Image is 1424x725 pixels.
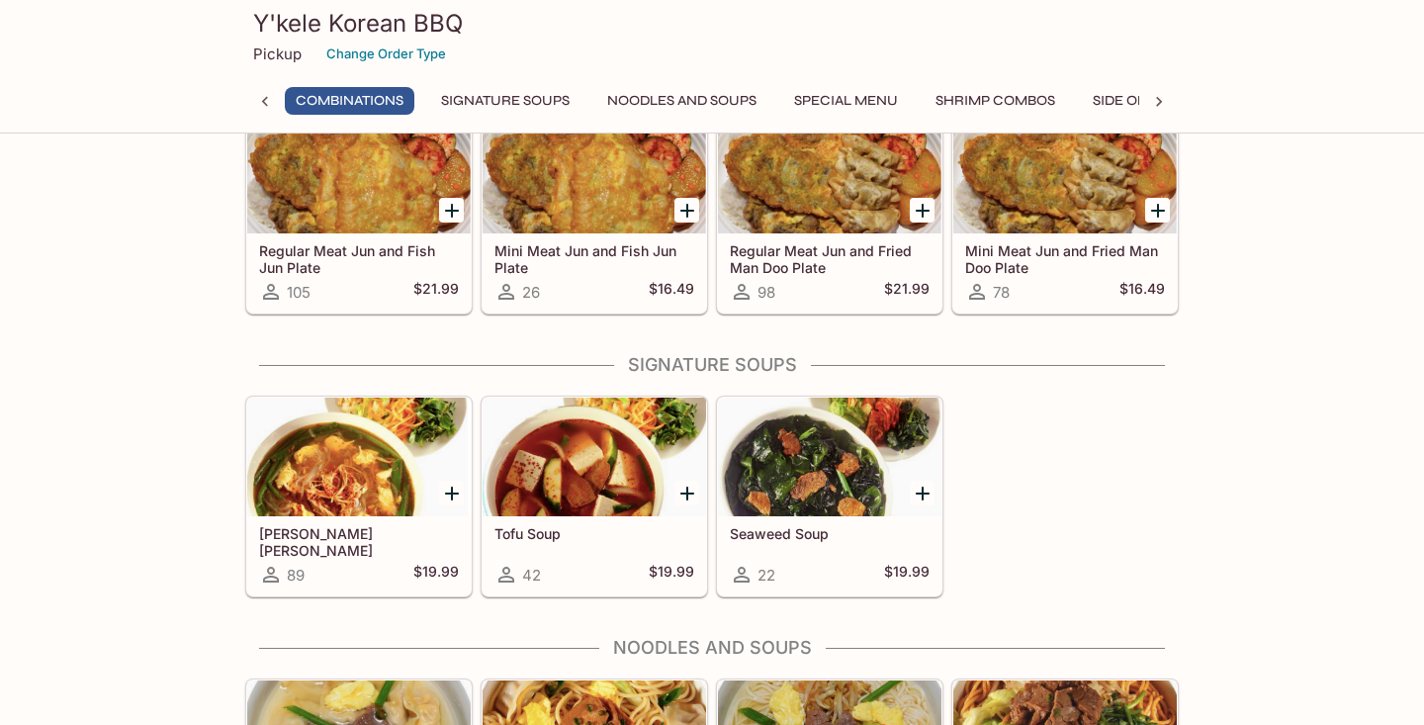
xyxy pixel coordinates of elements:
button: Change Order Type [317,39,455,69]
a: Seaweed Soup22$19.99 [717,397,942,596]
span: 42 [522,566,541,585]
button: Add Seaweed Soup [910,481,934,505]
span: 89 [287,566,305,585]
div: Mini Meat Jun and Fish Jun Plate [483,115,706,233]
div: Seaweed Soup [718,398,941,516]
h5: $19.99 [884,563,930,587]
h5: Regular Meat Jun and Fried Man Doo Plate [730,242,930,275]
div: Regular Meat Jun and Fried Man Doo Plate [718,115,941,233]
button: Add Regular Meat Jun and Fried Man Doo Plate [910,198,934,223]
span: 78 [993,283,1010,302]
a: [PERSON_NAME] [PERSON_NAME]89$19.99 [246,397,472,596]
a: Regular Meat Jun and Fish Jun Plate105$21.99 [246,114,472,314]
h5: $21.99 [413,280,459,304]
h5: Mini Meat Jun and Fried Man Doo Plate [965,242,1165,275]
h5: $16.49 [649,280,694,304]
h5: $16.49 [1119,280,1165,304]
button: Noodles and Soups [596,87,767,115]
span: 22 [757,566,775,585]
div: Yook Gae Jang [247,398,471,516]
button: Side Orders [1082,87,1195,115]
h4: Noodles and Soups [245,637,1179,659]
span: 105 [287,283,311,302]
a: Regular Meat Jun and Fried Man Doo Plate98$21.99 [717,114,942,314]
button: Special Menu [783,87,909,115]
h5: Regular Meat Jun and Fish Jun Plate [259,242,459,275]
div: Regular Meat Jun and Fish Jun Plate [247,115,471,233]
button: Combinations [285,87,414,115]
a: Tofu Soup42$19.99 [482,397,707,596]
a: Mini Meat Jun and Fish Jun Plate26$16.49 [482,114,707,314]
button: Add Regular Meat Jun and Fish Jun Plate [439,198,464,223]
button: Add Tofu Soup [674,481,699,505]
h3: Y'kele Korean BBQ [253,8,1171,39]
h4: Signature Soups [245,354,1179,376]
a: Mini Meat Jun and Fried Man Doo Plate78$16.49 [952,114,1178,314]
button: Add Mini Meat Jun and Fried Man Doo Plate [1145,198,1170,223]
h5: $19.99 [413,563,459,587]
div: Mini Meat Jun and Fried Man Doo Plate [953,115,1177,233]
h5: Tofu Soup [494,525,694,542]
div: Tofu Soup [483,398,706,516]
h5: Seaweed Soup [730,525,930,542]
h5: Mini Meat Jun and Fish Jun Plate [494,242,694,275]
p: Pickup [253,45,302,63]
button: Add Yook Gae Jang [439,481,464,505]
button: Add Mini Meat Jun and Fish Jun Plate [674,198,699,223]
span: 98 [757,283,775,302]
h5: $19.99 [649,563,694,587]
span: 26 [522,283,540,302]
h5: [PERSON_NAME] [PERSON_NAME] [259,525,459,558]
button: Shrimp Combos [925,87,1066,115]
button: Signature Soups [430,87,580,115]
h5: $21.99 [884,280,930,304]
